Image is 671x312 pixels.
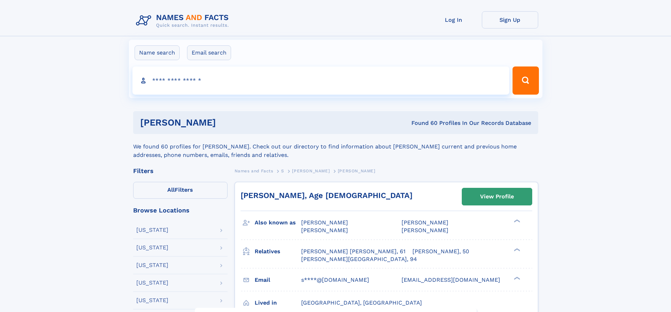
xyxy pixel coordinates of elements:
[140,118,314,127] h1: [PERSON_NAME]
[402,219,448,226] span: [PERSON_NAME]
[235,166,273,175] a: Names and Facts
[133,134,538,159] div: We found 60 profiles for [PERSON_NAME]. Check out our directory to find information about [PERSON...
[425,11,482,28] a: Log In
[136,227,168,233] div: [US_STATE]
[255,246,301,257] h3: Relatives
[301,299,422,306] span: [GEOGRAPHIC_DATA], [GEOGRAPHIC_DATA]
[292,166,330,175] a: [PERSON_NAME]
[301,219,348,226] span: [PERSON_NAME]
[462,188,532,205] a: View Profile
[187,45,231,60] label: Email search
[301,248,405,255] a: [PERSON_NAME] [PERSON_NAME], 61
[512,219,521,223] div: ❯
[512,66,539,95] button: Search Button
[167,186,175,193] span: All
[136,298,168,303] div: [US_STATE]
[241,191,412,200] a: [PERSON_NAME], Age [DEMOGRAPHIC_DATA]
[402,276,500,283] span: [EMAIL_ADDRESS][DOMAIN_NAME]
[133,168,228,174] div: Filters
[135,45,180,60] label: Name search
[512,247,521,252] div: ❯
[482,11,538,28] a: Sign Up
[136,262,168,268] div: [US_STATE]
[412,248,469,255] a: [PERSON_NAME], 50
[255,274,301,286] h3: Email
[313,119,531,127] div: Found 60 Profiles In Our Records Database
[402,227,448,234] span: [PERSON_NAME]
[338,168,375,173] span: [PERSON_NAME]
[292,168,330,173] span: [PERSON_NAME]
[136,280,168,286] div: [US_STATE]
[255,297,301,309] h3: Lived in
[281,166,284,175] a: S
[133,207,228,214] div: Browse Locations
[133,11,235,30] img: Logo Names and Facts
[133,182,228,199] label: Filters
[480,189,514,205] div: View Profile
[512,276,521,280] div: ❯
[136,245,168,250] div: [US_STATE]
[301,255,417,263] a: [PERSON_NAME][GEOGRAPHIC_DATA], 94
[301,227,348,234] span: [PERSON_NAME]
[255,217,301,229] h3: Also known as
[132,66,510,95] input: search input
[281,168,284,173] span: S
